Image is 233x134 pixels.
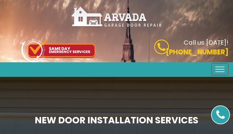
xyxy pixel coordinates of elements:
img: icon-top.png [21,39,95,62]
a: Call us [DATE]! [PHONE_NUMBER] [121,40,229,57]
p: [PHONE_NUMBER] [121,47,229,57]
b: Call us [DATE]! [184,38,228,47]
img: Arvada.png [71,6,162,28]
button: Toggle navigation [211,63,228,75]
b: NEW DOOR INSTALLATION SERVICES [35,114,198,127]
